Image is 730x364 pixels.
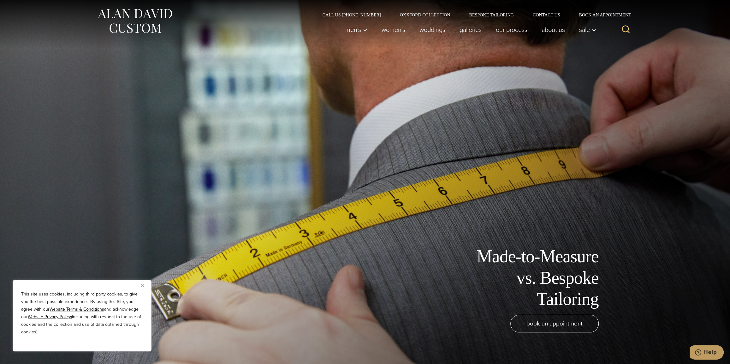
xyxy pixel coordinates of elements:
[572,23,599,36] button: Sale sub menu toggle
[618,22,633,37] button: View Search Form
[313,13,390,17] a: Call Us [PHONE_NUMBER]
[534,23,572,36] a: About Us
[412,23,452,36] a: weddings
[690,345,724,361] iframe: Opens a widget where you can chat to one of our agents
[460,13,523,17] a: Bespoke Tailoring
[338,23,599,36] nav: Primary Navigation
[390,13,460,17] a: Oxxford Collection
[21,290,143,336] p: This site uses cookies, including third party cookies, to give you the best possible experience. ...
[457,246,599,310] h1: Made-to-Measure vs. Bespoke Tailoring
[569,13,633,17] a: Book an Appointment
[338,23,374,36] button: Child menu of Men’s
[141,282,149,289] button: Close
[452,23,489,36] a: Galleries
[28,313,71,320] a: Website Privacy Policy
[510,315,599,332] a: book an appointment
[374,23,412,36] a: Women’s
[141,284,144,287] img: Close
[313,13,633,17] nav: Secondary Navigation
[50,306,104,313] a: Website Terms & Conditions
[523,13,570,17] a: Contact Us
[489,23,534,36] a: Our Process
[97,7,173,35] img: Alan David Custom
[526,319,583,328] span: book an appointment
